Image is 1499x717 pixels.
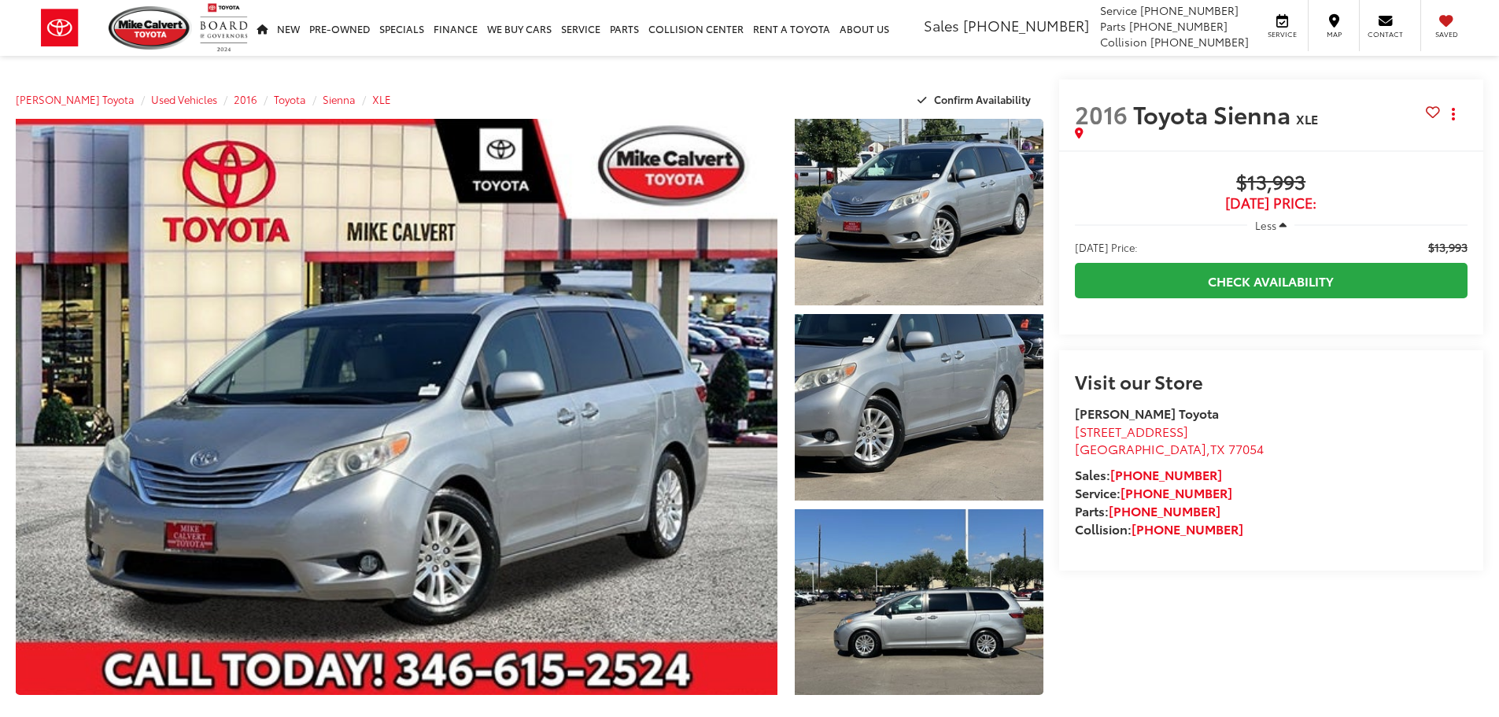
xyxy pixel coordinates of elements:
a: [PHONE_NUMBER] [1121,483,1232,501]
span: [DATE] Price: [1075,239,1138,255]
h2: Visit our Store [1075,371,1468,391]
span: [STREET_ADDRESS] [1075,422,1188,440]
a: [PERSON_NAME] Toyota [16,92,135,106]
span: 2016 [1075,97,1128,131]
span: Sales [924,15,959,35]
span: Map [1316,29,1351,39]
span: Contact [1368,29,1403,39]
img: 2016 Toyota Sienna XLE [8,116,785,698]
span: Toyota Sienna [1133,97,1296,131]
strong: Service: [1075,483,1232,501]
span: , [1075,439,1264,457]
a: Check Availability [1075,263,1468,298]
span: [PHONE_NUMBER] [963,15,1089,35]
a: [PHONE_NUMBER] [1132,519,1243,538]
a: [PHONE_NUMBER] [1109,501,1220,519]
span: [PHONE_NUMBER] [1140,2,1239,18]
span: Collision [1100,34,1147,50]
strong: [PERSON_NAME] Toyota [1075,404,1219,422]
a: Used Vehicles [151,92,217,106]
span: Service [1100,2,1137,18]
strong: Parts: [1075,501,1220,519]
strong: Sales: [1075,465,1222,483]
a: 2016 [234,92,257,106]
span: Service [1265,29,1300,39]
span: $13,993 [1428,239,1468,255]
span: [PHONE_NUMBER] [1150,34,1249,50]
span: Saved [1429,29,1464,39]
span: Parts [1100,18,1126,34]
span: dropdown dots [1452,108,1455,120]
button: Actions [1440,100,1468,128]
span: [GEOGRAPHIC_DATA] [1075,439,1206,457]
span: Confirm Availability [934,92,1031,106]
img: 2016 Toyota Sienna XLE [792,312,1045,502]
span: $13,993 [1075,172,1468,195]
span: Less [1255,218,1276,232]
button: Confirm Availability [909,86,1043,113]
strong: Collision: [1075,519,1243,538]
a: Expand Photo 3 [795,509,1043,696]
a: Expand Photo 0 [16,119,777,695]
a: [PHONE_NUMBER] [1110,465,1222,483]
img: 2016 Toyota Sienna XLE [792,507,1045,697]
a: Toyota [274,92,306,106]
span: 77054 [1228,439,1264,457]
span: TX [1210,439,1225,457]
a: Expand Photo 1 [795,119,1043,305]
a: Expand Photo 2 [795,314,1043,501]
button: Less [1247,211,1294,239]
span: [DATE] Price: [1075,195,1468,211]
img: Mike Calvert Toyota [109,6,192,50]
a: XLE [372,92,391,106]
span: [PHONE_NUMBER] [1129,18,1228,34]
a: [STREET_ADDRESS] [GEOGRAPHIC_DATA],TX 77054 [1075,422,1264,458]
span: XLE [1296,109,1318,128]
img: 2016 Toyota Sienna XLE [792,116,1045,307]
a: Sienna [323,92,356,106]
